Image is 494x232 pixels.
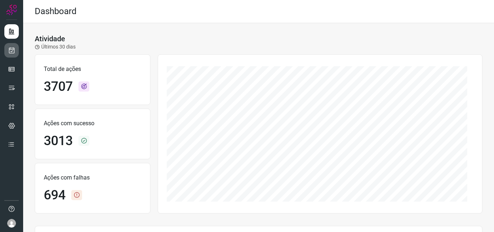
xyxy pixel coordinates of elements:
p: Ações com sucesso [44,119,141,128]
img: Logo [6,4,17,15]
p: Total de ações [44,65,141,73]
p: Ações com falhas [44,173,141,182]
h2: Dashboard [35,6,77,17]
h3: Atividade [35,34,65,43]
h1: 3707 [44,79,73,94]
h1: 694 [44,187,65,203]
p: Últimos 30 dias [35,43,76,51]
h1: 3013 [44,133,73,149]
img: avatar-user-boy.jpg [7,219,16,228]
